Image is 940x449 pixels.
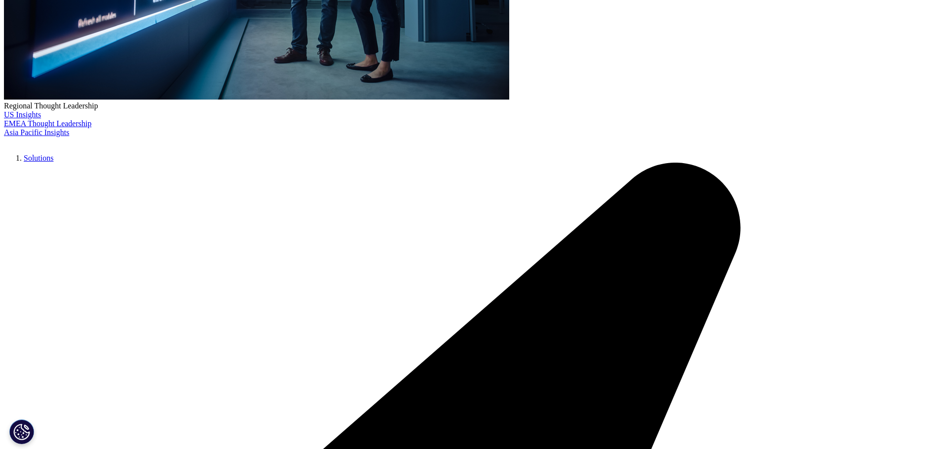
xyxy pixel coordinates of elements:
[4,110,41,119] a: US Insights
[9,419,34,444] button: Cookie Settings
[24,154,53,162] a: Solutions
[4,102,936,110] div: Regional Thought Leadership
[4,119,91,128] a: EMEA Thought Leadership
[4,128,69,137] a: Asia Pacific Insights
